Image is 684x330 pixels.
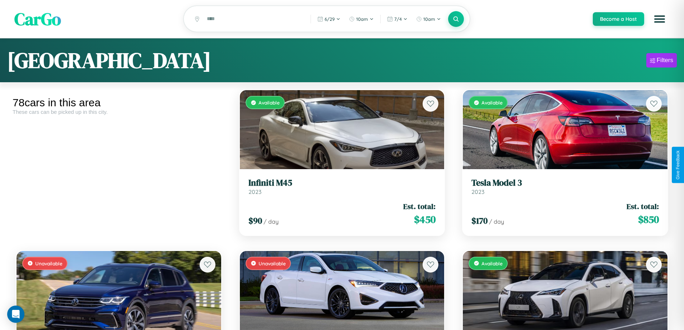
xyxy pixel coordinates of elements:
[14,7,61,31] span: CarGo
[35,260,62,266] span: Unavailable
[657,57,673,64] div: Filters
[481,99,503,106] span: Available
[638,212,659,227] span: $ 850
[423,16,435,22] span: 10am
[248,215,262,227] span: $ 90
[314,13,344,25] button: 6/29
[593,12,644,26] button: Become a Host
[471,178,659,195] a: Tesla Model 32023
[13,97,225,109] div: 78 cars in this area
[627,201,659,212] span: Est. total:
[471,215,488,227] span: $ 170
[325,16,335,22] span: 6 / 29
[7,46,211,75] h1: [GEOGRAPHIC_DATA]
[248,188,261,195] span: 2023
[13,109,225,115] div: These cars can be picked up in this city.
[394,16,402,22] span: 7 / 4
[414,212,436,227] span: $ 450
[650,9,670,29] button: Open menu
[345,13,377,25] button: 10am
[646,53,677,68] button: Filters
[675,150,680,180] div: Give Feedback
[356,16,368,22] span: 10am
[248,178,436,188] h3: Infiniti M45
[489,218,504,225] span: / day
[413,13,445,25] button: 10am
[481,260,503,266] span: Available
[471,178,659,188] h3: Tesla Model 3
[383,13,411,25] button: 7/4
[259,99,280,106] span: Available
[7,306,24,323] div: Open Intercom Messenger
[264,218,279,225] span: / day
[471,188,484,195] span: 2023
[248,178,436,195] a: Infiniti M452023
[259,260,286,266] span: Unavailable
[403,201,436,212] span: Est. total:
